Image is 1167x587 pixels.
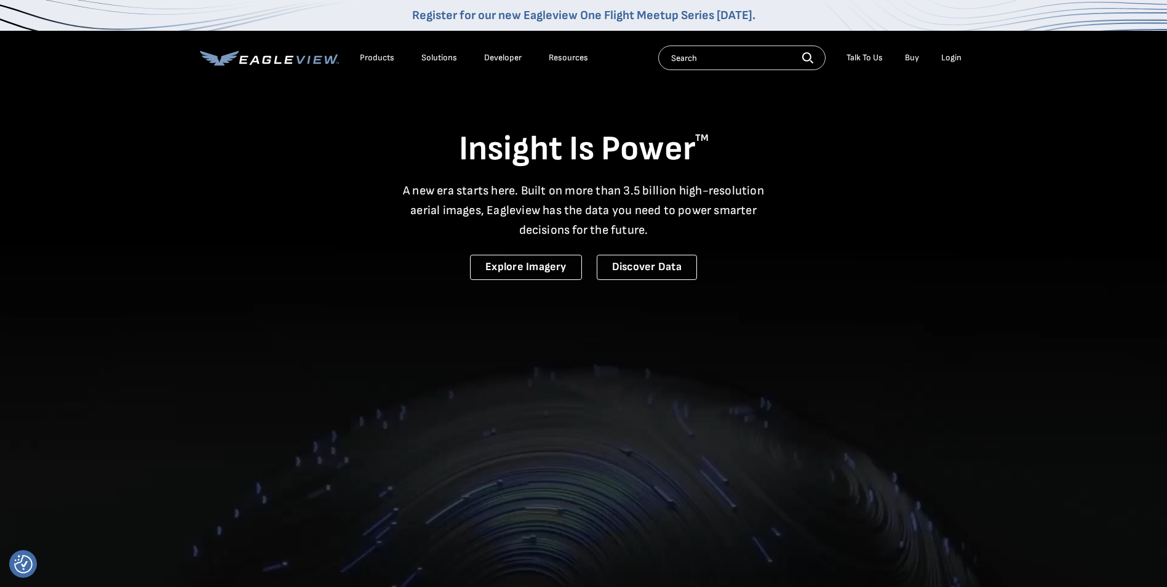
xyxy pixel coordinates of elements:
[360,52,394,63] div: Products
[905,52,919,63] a: Buy
[695,132,709,144] sup: TM
[549,52,588,63] div: Resources
[941,52,962,63] div: Login
[412,8,755,23] a: Register for our new Eagleview One Flight Meetup Series [DATE].
[484,52,522,63] a: Developer
[396,181,772,240] p: A new era starts here. Built on more than 3.5 billion high-resolution aerial images, Eagleview ha...
[846,52,883,63] div: Talk To Us
[597,255,697,280] a: Discover Data
[200,128,968,171] h1: Insight Is Power
[658,46,826,70] input: Search
[14,555,33,573] button: Consent Preferences
[421,52,457,63] div: Solutions
[470,255,582,280] a: Explore Imagery
[14,555,33,573] img: Revisit consent button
